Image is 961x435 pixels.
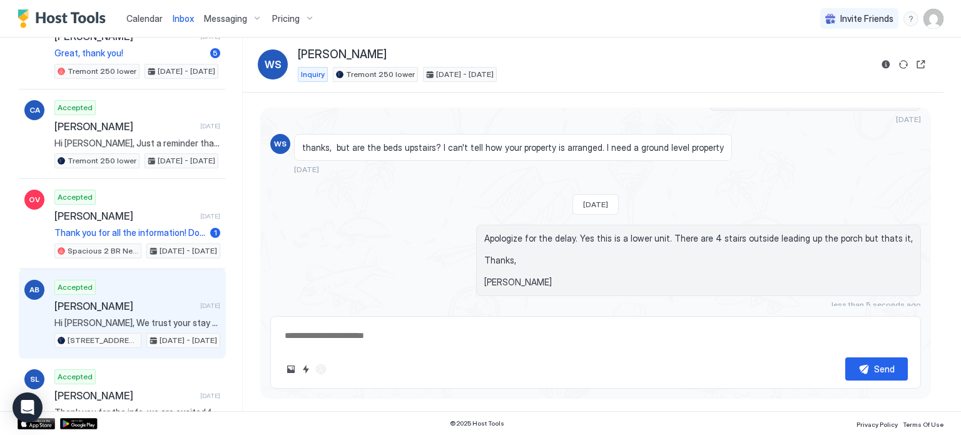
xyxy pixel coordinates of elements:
span: [PERSON_NAME] [54,300,195,312]
button: Upload image [283,362,298,377]
button: Send [845,357,908,381]
div: menu [903,11,918,26]
div: Open Intercom Messenger [13,392,43,422]
span: [DATE] [200,302,220,310]
span: Spacious 2 BR Near [GEOGRAPHIC_DATA]/[GEOGRAPHIC_DATA] [68,245,138,257]
span: Accepted [58,192,93,203]
span: SL [30,374,39,385]
span: Calendar [126,13,163,24]
span: Accepted [58,282,93,293]
span: © 2025 Host Tools [450,419,504,427]
a: Terms Of Use [903,417,943,430]
span: [DATE] [294,165,319,174]
span: WS [274,138,287,150]
button: Quick reply [298,362,313,377]
span: WS [265,57,282,72]
span: [DATE] [200,392,220,400]
a: Host Tools Logo [18,9,111,28]
span: Terms Of Use [903,421,943,428]
span: Pricing [272,13,300,24]
span: Great, thank you! [54,48,205,59]
span: Thank you for all the information! Do you have any recommendations for some good places to eat di... [54,227,205,238]
span: Inbox [173,13,194,24]
span: [PERSON_NAME] [54,210,195,222]
span: Tremont 250 lower [68,66,136,77]
span: [PERSON_NAME] [54,120,195,133]
a: Calendar [126,12,163,25]
span: [DATE] - [DATE] [158,66,215,77]
span: [STREET_ADDRESS] [68,335,138,346]
span: [DATE] [583,200,608,209]
span: CA [29,105,40,116]
a: Privacy Policy [857,417,898,430]
div: Send [874,362,895,376]
span: [DATE] [200,122,220,130]
a: Google Play Store [60,418,98,429]
span: Hi [PERSON_NAME], We trust your stay has been enjoyable, and we extend our best wishes for your o... [54,317,220,329]
span: [DATE] - [DATE] [158,155,215,166]
a: Inbox [173,12,194,25]
span: Accepted [58,371,93,382]
span: [DATE] [200,212,220,220]
span: Tremont 250 lower [68,155,136,166]
span: [DATE] [896,115,921,124]
span: [PERSON_NAME] [54,389,195,402]
button: Open reservation [913,57,928,72]
span: Accepted [58,102,93,113]
span: Hi [PERSON_NAME], Just a reminder that your check-out is [DATE] at 11AM. Once you have left, woul... [54,138,220,149]
a: App Store [18,418,55,429]
div: User profile [923,9,943,29]
span: thanks, but are the beds upstairs? I can't tell how your property is arranged. I need a ground le... [302,142,724,153]
span: Privacy Policy [857,421,898,428]
span: OV [29,194,40,205]
span: AB [29,284,39,295]
span: [DATE] - [DATE] [436,69,494,80]
span: Tremont 250 lower [346,69,415,80]
span: less than 5 seconds ago [831,300,921,309]
span: Messaging [204,13,247,24]
button: Reservation information [878,57,893,72]
span: [DATE] - [DATE] [160,335,217,346]
span: [PERSON_NAME] [298,48,387,62]
span: [DATE] - [DATE] [160,245,217,257]
span: Thank you for the info, we are excited for our visit [54,407,220,418]
span: Invite Friends [840,13,893,24]
span: 5 [213,48,218,58]
button: Sync reservation [896,57,911,72]
span: Inquiry [301,69,325,80]
span: 1 [214,228,217,237]
span: Apologize for the delay. Yes this is a lower unit. There are 4 stairs outside leading up the porc... [484,233,913,288]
